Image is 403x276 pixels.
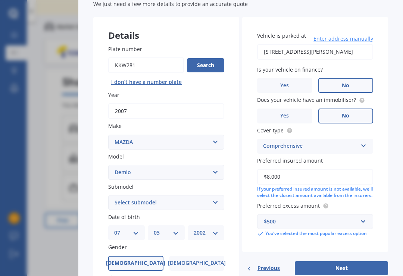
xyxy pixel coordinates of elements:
div: If your preferred insured amount is not available, we'll select the closest amount available from... [257,186,373,199]
span: [DEMOGRAPHIC_DATA] [168,260,226,266]
span: Cover type [257,127,284,134]
span: Year [108,91,119,98]
span: Plate number [108,46,142,53]
span: [DEMOGRAPHIC_DATA] [106,260,165,266]
span: No [342,113,349,119]
input: Enter plate number [108,57,184,73]
button: Next [295,261,388,275]
span: Enter address manually [313,35,373,43]
div: You’ve selected the most popular excess option [257,230,373,237]
span: Gender [108,244,127,251]
span: Vehicle is parked at [257,32,306,39]
span: Model [108,153,124,160]
span: Yes [280,82,289,89]
div: Details [93,17,239,39]
div: $500 [264,217,357,226]
span: We just need a few more details to provide an accurate quote [93,0,248,7]
input: Enter amount [257,169,373,185]
div: Comprehensive [263,142,357,151]
span: Date of birth [108,213,140,220]
span: Yes [280,113,289,119]
input: YYYY [108,103,224,119]
span: Make [108,123,122,130]
span: Preferred excess amount [257,202,320,209]
button: I don’t have a number plate [108,76,185,88]
input: Enter address [257,44,373,60]
span: Submodel [108,183,134,190]
span: Preferred insured amount [257,157,323,164]
span: No [342,82,349,89]
span: Does your vehicle have an immobiliser? [257,97,356,104]
span: Previous [257,263,280,274]
span: Is your vehicle on finance? [257,66,323,73]
button: Search [187,58,224,72]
